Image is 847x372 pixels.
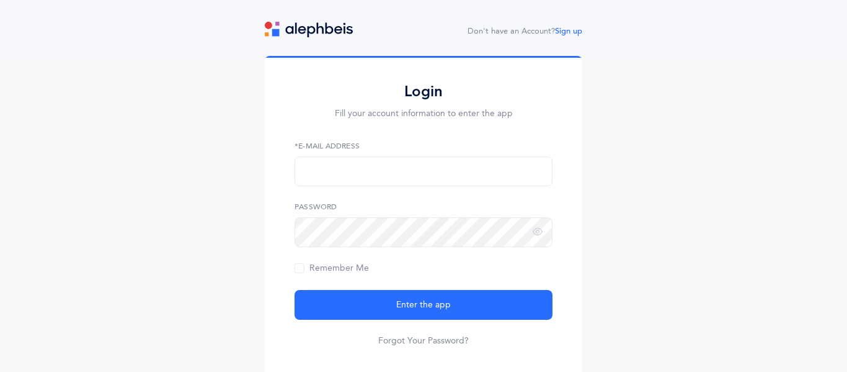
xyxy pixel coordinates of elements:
[295,140,552,152] label: *E-Mail Address
[396,299,451,312] span: Enter the app
[468,25,582,38] div: Don't have an Account?
[295,290,552,320] button: Enter the app
[555,27,582,35] a: Sign up
[295,82,552,101] h2: Login
[295,263,369,273] span: Remember Me
[265,22,353,37] img: logo.svg
[378,335,469,347] a: Forgot Your Password?
[295,201,552,212] label: Password
[295,107,552,120] p: Fill your account information to enter the app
